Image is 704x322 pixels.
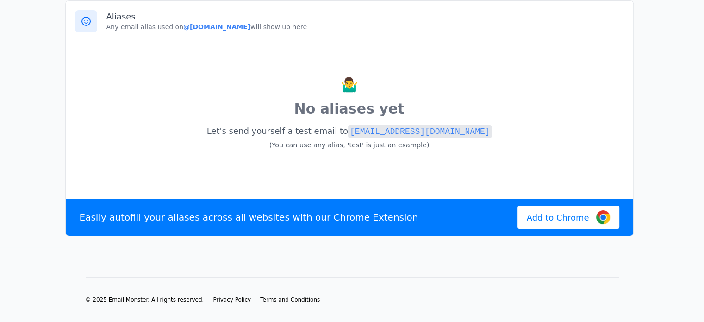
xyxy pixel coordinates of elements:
[75,123,624,153] p: Let's send yourself a test email to
[106,11,624,22] h3: Aliases
[348,126,492,136] a: [EMAIL_ADDRESS][DOMAIN_NAME]
[527,211,589,224] span: Add to Chrome
[75,99,624,119] p: No aliases yet
[213,296,251,303] a: Privacy Policy
[348,125,492,138] code: [EMAIL_ADDRESS][DOMAIN_NAME]
[75,75,624,95] p: 🤷‍♂️
[106,22,624,32] p: Any email alias used on will show up here
[86,296,204,303] li: © 2025 Email Monster. All rights reserved.
[260,296,320,303] a: Terms and Conditions
[596,210,610,224] img: Google Chrome Logo
[183,23,250,31] b: @[DOMAIN_NAME]
[517,206,619,229] a: Add to Chrome
[80,211,418,224] p: Easily autofill your aliases across all websites with our Chrome Extension
[269,141,430,149] small: (You can use any alias, 'test' is just an example)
